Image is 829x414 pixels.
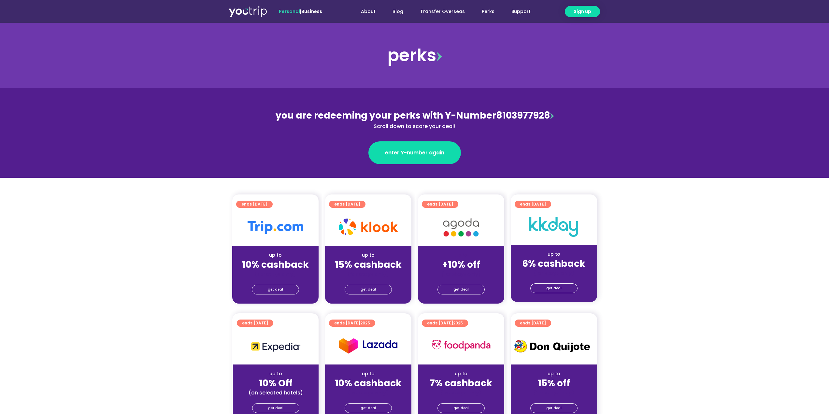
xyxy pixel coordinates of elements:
span: you are redeeming your perks with Y-Number [276,109,496,122]
div: (for stays only) [237,271,313,278]
a: ends [DATE] [237,320,273,327]
span: ends [DATE] [520,201,546,208]
a: ends [DATE] [515,320,551,327]
a: get deal [437,285,485,294]
a: get deal [530,283,578,293]
nav: Menu [340,6,539,18]
a: Transfer Overseas [412,6,473,18]
div: (for stays only) [423,389,499,396]
span: get deal [546,404,562,413]
span: get deal [453,285,469,294]
span: ends [DATE] [427,320,463,327]
a: ends [DATE] [422,201,458,208]
a: enter Y-number again [368,141,461,164]
span: get deal [453,404,469,413]
span: ends [DATE] [334,320,370,327]
span: ends [DATE] [520,320,546,327]
span: | [279,8,322,15]
a: ends [DATE] [329,201,365,208]
div: (for stays only) [423,271,499,278]
div: up to [516,370,592,377]
a: Sign up [565,6,600,17]
span: ends [DATE] [241,201,267,208]
a: ends [DATE]2025 [422,320,468,327]
div: (on selected hotels) [238,389,313,396]
a: get deal [437,403,485,413]
span: Personal [279,8,300,15]
div: up to [516,251,592,258]
strong: 10% Off [259,377,293,390]
a: get deal [530,403,578,413]
strong: 15% cashback [335,258,402,271]
div: up to [237,252,313,259]
span: get deal [361,404,376,413]
strong: 7% cashback [430,377,492,390]
span: get deal [268,285,283,294]
a: Perks [473,6,503,18]
strong: +10% off [442,258,480,271]
div: up to [330,370,406,377]
div: up to [238,370,313,377]
div: (for stays only) [330,271,406,278]
div: (for stays only) [330,389,406,396]
a: get deal [345,403,392,413]
a: Support [503,6,539,18]
a: ends [DATE] [515,201,551,208]
span: get deal [361,285,376,294]
a: get deal [345,285,392,294]
strong: 15% off [538,377,570,390]
div: (for stays only) [516,389,592,396]
a: get deal [252,285,299,294]
a: ends [DATE] [236,201,273,208]
div: (for stays only) [516,270,592,277]
div: 8103977928 [273,109,556,130]
span: get deal [546,284,562,293]
span: get deal [268,404,283,413]
span: 2025 [360,320,370,326]
span: up to [455,252,467,258]
span: enter Y-number again [385,149,444,157]
span: ends [DATE] [427,201,453,208]
a: Business [301,8,322,15]
a: get deal [252,403,299,413]
span: ends [DATE] [334,201,360,208]
a: About [352,6,384,18]
div: Scroll down to score your deal! [273,122,556,130]
a: ends [DATE]2025 [329,320,375,327]
span: ends [DATE] [242,320,268,327]
div: up to [423,370,499,377]
a: Blog [384,6,412,18]
strong: 6% cashback [522,257,585,270]
strong: 10% cashback [242,258,309,271]
span: 2025 [453,320,463,326]
div: up to [330,252,406,259]
strong: 10% cashback [335,377,402,390]
span: Sign up [574,8,591,15]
